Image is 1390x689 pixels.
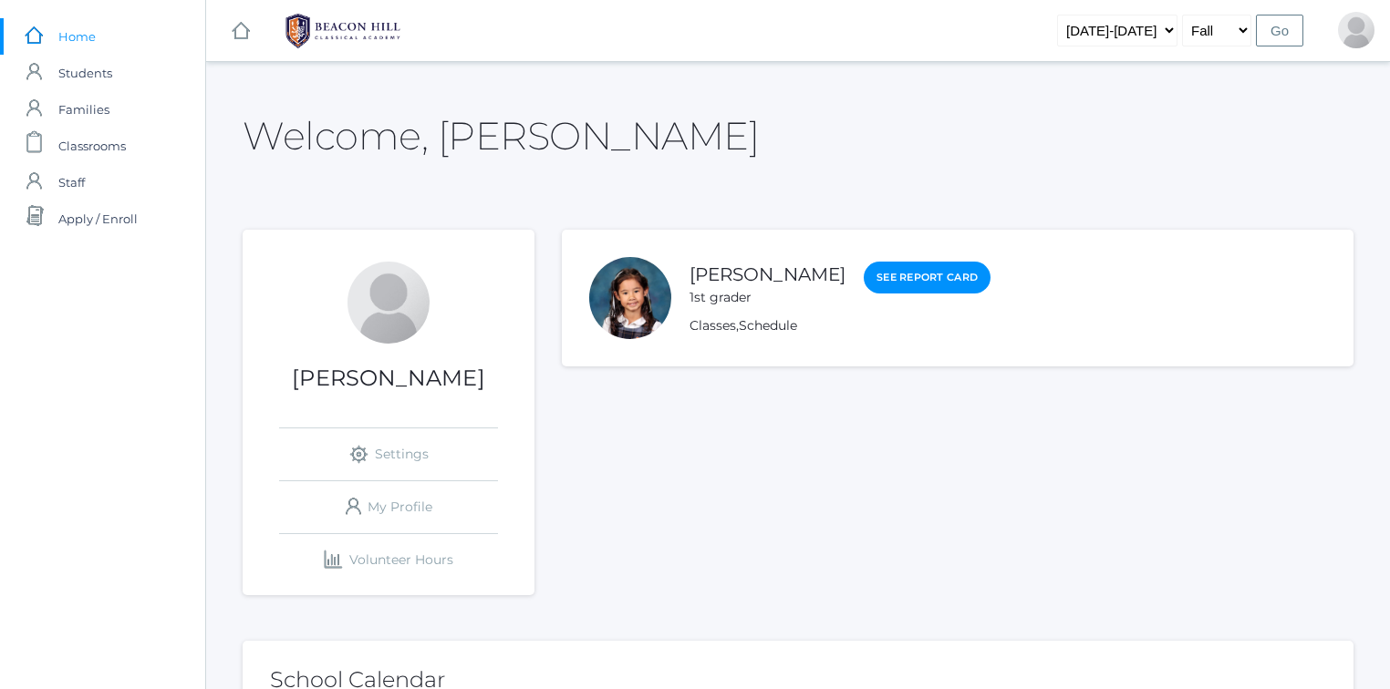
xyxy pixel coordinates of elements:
[243,115,759,157] h2: Welcome, [PERSON_NAME]
[690,263,845,285] a: [PERSON_NAME]
[58,18,96,55] span: Home
[58,91,109,128] span: Families
[279,534,498,586] a: Volunteer Hours
[58,55,112,91] span: Students
[347,262,430,344] div: Lisa Chea
[690,288,845,307] div: 1st grader
[864,262,991,293] a: See Report Card
[279,481,498,533] a: My Profile
[58,201,138,237] span: Apply / Enroll
[690,316,991,335] div: ,
[243,366,534,390] h1: [PERSON_NAME]
[279,428,498,480] a: Settings
[1338,12,1374,48] div: Lisa Chea
[589,257,671,339] div: Whitney Chea
[739,317,797,334] a: Schedule
[690,317,736,334] a: Classes
[275,8,411,54] img: BHCALogos-05-308ed15e86a5a0abce9b8dd61676a3503ac9727e845dece92d48e8588c001991.png
[1256,15,1303,46] input: Go
[58,164,85,201] span: Staff
[58,128,126,164] span: Classrooms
